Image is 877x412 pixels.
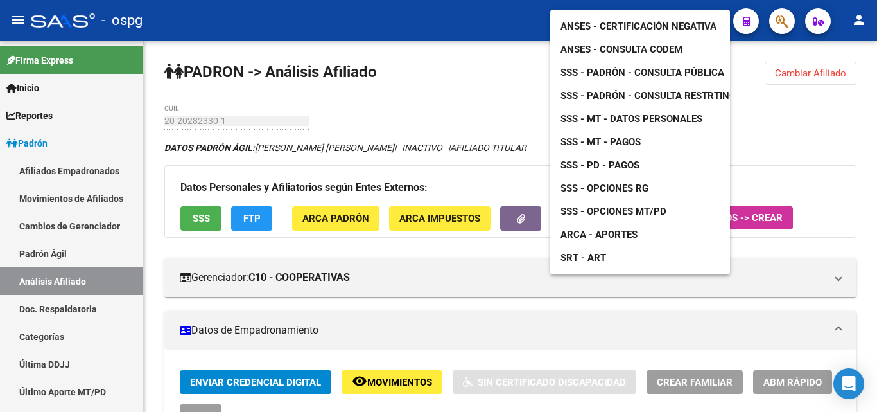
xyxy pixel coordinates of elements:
a: SSS - Opciones MT/PD [550,200,677,223]
span: SSS - Opciones RG [560,183,648,194]
span: SSS - MT - Pagos [560,136,641,148]
span: SSS - PD - Pagos [560,159,639,171]
span: ARCA - Aportes [560,229,638,240]
a: ANSES - Consulta CODEM [550,38,693,61]
div: Open Intercom Messenger [833,368,864,399]
a: SSS - MT - Pagos [550,130,651,154]
a: SSS - Opciones RG [550,177,659,200]
a: SRT - ART [550,246,730,269]
span: SRT - ART [560,252,606,264]
span: ANSES - Consulta CODEM [560,44,682,55]
span: SSS - MT - Datos Personales [560,113,702,125]
a: SSS - MT - Datos Personales [550,107,713,130]
a: SSS - Padrón - Consulta Restrtingida [550,84,761,107]
span: SSS - Padrón - Consulta Pública [560,67,724,78]
a: SSS - PD - Pagos [550,154,650,177]
a: ANSES - Certificación Negativa [550,15,727,38]
span: SSS - Padrón - Consulta Restrtingida [560,90,751,102]
a: ARCA - Aportes [550,223,648,246]
span: ANSES - Certificación Negativa [560,21,716,32]
span: SSS - Opciones MT/PD [560,206,666,217]
a: SSS - Padrón - Consulta Pública [550,61,734,84]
